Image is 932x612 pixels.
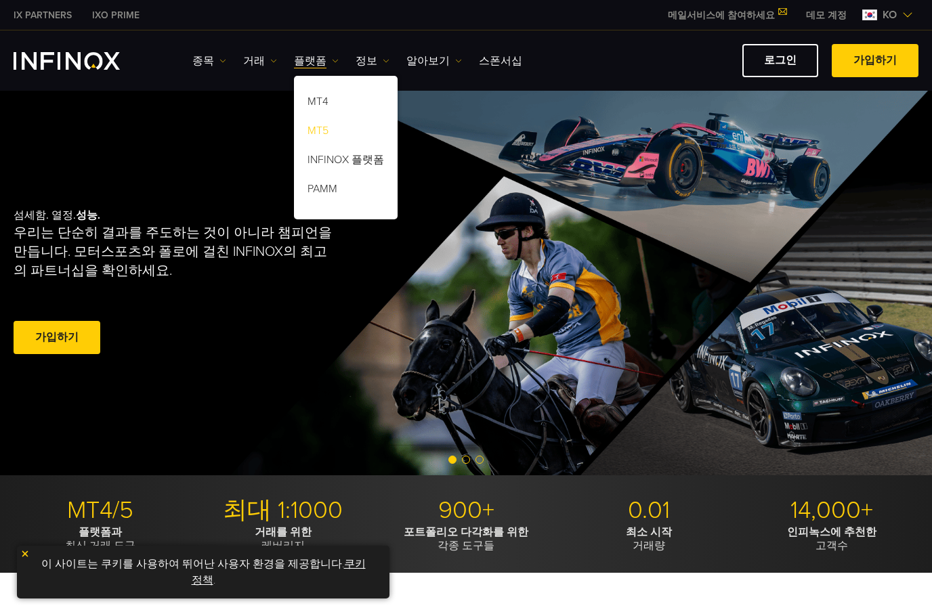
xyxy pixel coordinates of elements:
[294,89,398,118] a: MT4
[746,496,918,525] p: 14,000+
[563,525,736,552] p: 거래량
[24,552,383,592] p: 이 사이트는 쿠키를 사용하여 뛰어난 사용자 환경을 제공합니다. .
[379,496,552,525] p: 900+
[475,456,484,464] span: Go to slide 3
[14,223,339,280] p: 우리는 단순히 결과를 주도하는 것이 아니라 챔피언을 만듭니다. 모터스포츠와 폴로에 걸친 INFINOX의 최고의 파트너십을 확인하세요.
[294,177,398,206] a: PAMM
[14,52,152,70] a: INFINOX Logo
[196,496,369,525] p: 최대 1:1000
[294,148,398,177] a: INFINOX 플랫폼
[243,53,277,69] a: 거래
[462,456,470,464] span: Go to slide 2
[787,525,876,539] strong: 인피녹스에 추천한
[196,525,369,552] p: 레버리지
[658,9,796,21] a: 메일서비스에 참여하세요
[192,53,226,69] a: 종목
[14,321,100,354] a: 가입하기
[294,118,398,148] a: MT5
[76,209,100,222] strong: 성능.
[356,53,389,69] a: 정보
[14,187,421,379] div: 섬세함. 열정.
[14,496,186,525] p: MT4/5
[448,456,457,464] span: Go to slide 1
[832,44,918,77] a: 가입하기
[563,496,736,525] p: 0.01
[3,8,82,22] a: INFINOX
[746,525,918,552] p: 고객수
[82,8,150,22] a: INFINOX
[255,525,312,539] strong: 거래를 위한
[626,525,672,539] strong: 최소 시작
[379,525,552,552] p: 각종 도구들
[796,8,857,22] a: INFINOX MENU
[20,549,30,559] img: yellow close icon
[877,7,902,23] span: ko
[79,525,122,539] strong: 플랫폼과
[406,53,462,69] a: 알아보기
[404,525,528,539] strong: 포트폴리오 다각화를 위한
[742,44,818,77] a: 로그인
[294,53,339,69] a: 플랫폼
[14,525,186,552] p: 최신 거래 도구
[479,53,522,69] a: 스폰서십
